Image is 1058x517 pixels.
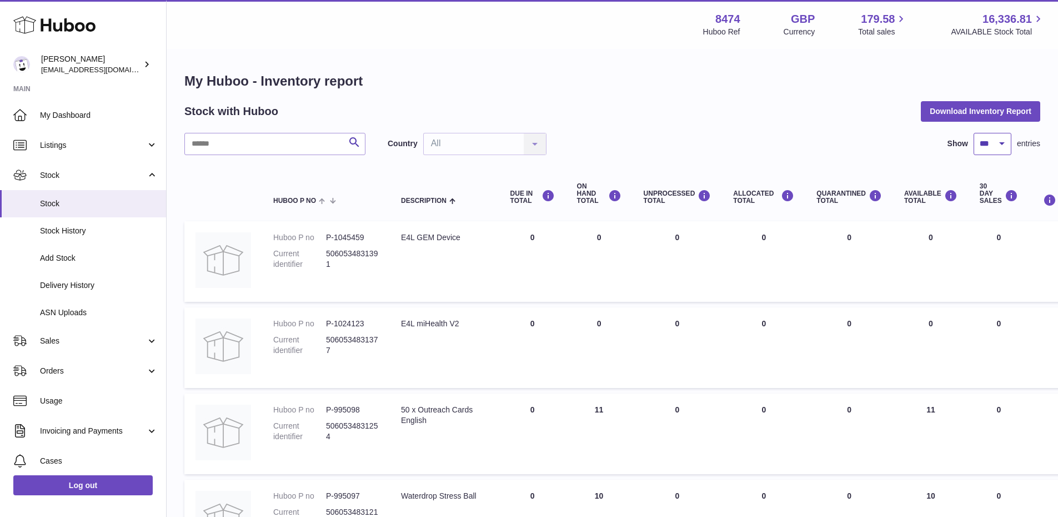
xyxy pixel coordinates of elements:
dt: Current identifier [273,248,326,270]
dd: P-1024123 [326,319,379,329]
span: Orders [40,366,146,376]
span: Stock [40,170,146,181]
div: E4L GEM Device [401,232,488,243]
div: DUE IN TOTAL [510,190,555,205]
span: 16,336.81 [982,12,1032,27]
td: 0 [969,394,1029,474]
span: 179.58 [861,12,895,27]
span: 0 [847,233,851,242]
span: Usage [40,396,158,406]
div: Waterdrop Stress Ball [401,491,488,501]
dt: Huboo P no [273,319,326,329]
div: Currency [784,27,815,37]
td: 0 [633,221,723,302]
div: ON HAND Total [577,183,621,205]
span: Cases [40,456,158,466]
span: Total sales [858,27,907,37]
label: Show [947,138,968,149]
div: 50 x Outreach Cards English [401,405,488,426]
td: 0 [499,307,566,388]
div: [PERSON_NAME] [41,54,141,75]
span: 0 [847,491,851,500]
div: UNPROCESSED Total [644,190,711,205]
span: Description [401,197,447,205]
div: AVAILABLE Total [904,190,957,205]
td: 0 [499,221,566,302]
td: 11 [893,394,969,474]
div: Huboo Ref [703,27,740,37]
span: 0 [847,319,851,328]
td: 11 [566,394,633,474]
span: Listings [40,140,146,151]
dd: 5060534831377 [326,335,379,356]
span: Sales [40,336,146,346]
dt: Current identifier [273,421,326,442]
td: 0 [566,307,633,388]
img: internalAdmin-8474@internal.huboo.com [13,56,30,73]
button: Download Inventory Report [921,101,1040,121]
span: Add Stock [40,253,158,264]
a: 16,336.81 AVAILABLE Stock Total [951,12,1045,37]
td: 0 [566,221,633,302]
dd: P-995098 [326,405,379,415]
span: Invoicing and Payments [40,426,146,436]
img: product image [195,232,251,288]
h2: Stock with Huboo [184,104,278,119]
dt: Huboo P no [273,491,326,501]
td: 0 [499,394,566,474]
span: Stock [40,198,158,209]
label: Country [388,138,418,149]
dt: Huboo P no [273,232,326,243]
span: Stock History [40,226,158,236]
span: entries [1017,138,1040,149]
td: 0 [633,307,723,388]
td: 0 [969,307,1029,388]
td: 0 [722,394,805,474]
dd: 5060534831254 [326,421,379,442]
td: 0 [893,221,969,302]
strong: GBP [791,12,815,27]
a: Log out [13,475,153,495]
td: 0 [722,307,805,388]
img: product image [195,319,251,374]
div: E4L miHealth V2 [401,319,488,329]
dt: Current identifier [273,335,326,356]
span: Huboo P no [273,197,316,205]
dd: 5060534831391 [326,248,379,270]
td: 0 [893,307,969,388]
td: 0 [969,221,1029,302]
span: AVAILABLE Stock Total [951,27,1045,37]
a: 179.58 Total sales [858,12,907,37]
img: product image [195,405,251,460]
dd: P-995097 [326,491,379,501]
dd: P-1045459 [326,232,379,243]
td: 0 [722,221,805,302]
strong: 8474 [715,12,740,27]
dt: Huboo P no [273,405,326,415]
span: ASN Uploads [40,307,158,318]
span: 0 [847,405,851,414]
div: QUARANTINED Total [816,190,882,205]
h1: My Huboo - Inventory report [184,72,1040,90]
div: ALLOCATED Total [733,190,794,205]
span: My Dashboard [40,110,158,121]
span: Delivery History [40,280,158,291]
div: 30 DAY SALES [980,183,1018,205]
span: [EMAIL_ADDRESS][DOMAIN_NAME] [41,65,163,74]
td: 0 [633,394,723,474]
